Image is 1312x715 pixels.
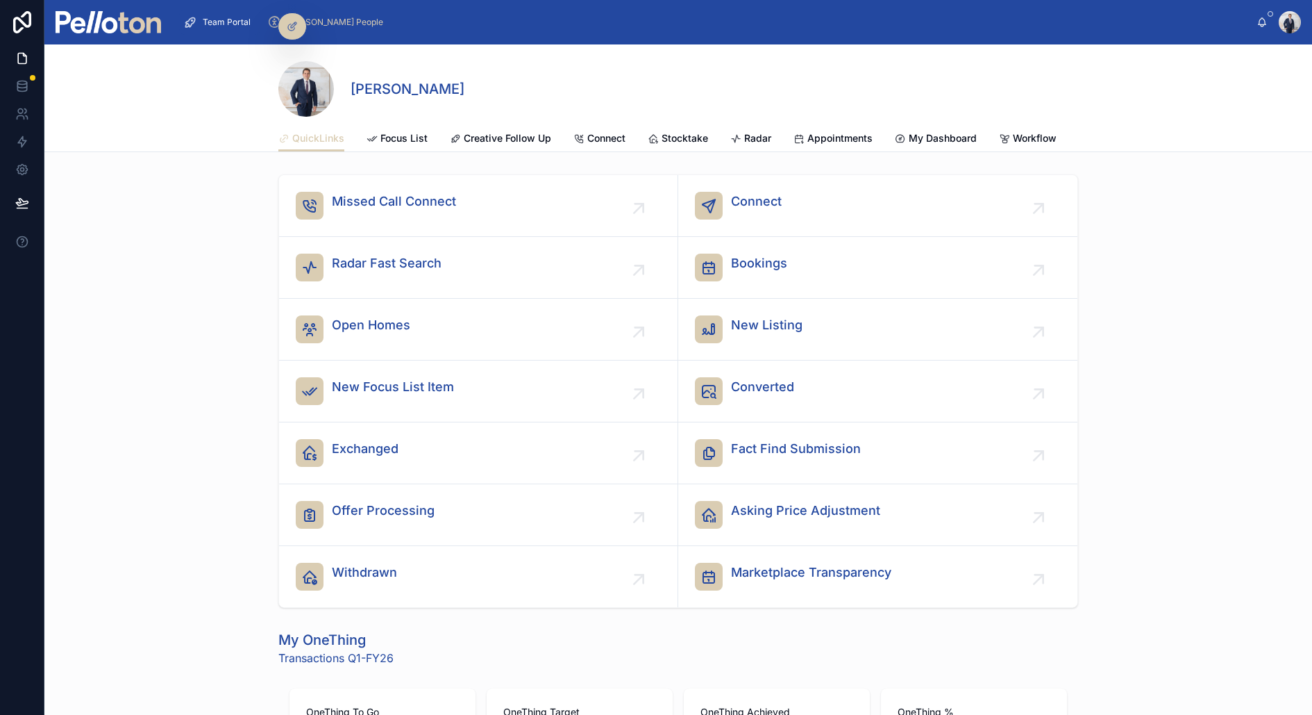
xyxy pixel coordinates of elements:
[909,131,977,145] span: My Dashboard
[678,484,1077,546] a: Asking Price Adjustment
[279,175,678,237] a: Missed Call Connect
[203,17,251,28] span: Team Portal
[678,361,1077,422] a: Converted
[744,131,771,145] span: Radar
[731,563,891,582] span: Marketplace Transparency
[172,7,1256,38] div: scrollable content
[380,131,428,145] span: Focus List
[278,126,344,152] a: QuickLinks
[464,131,551,145] span: Creative Follow Up
[662,131,708,145] span: Stocktake
[287,17,383,28] span: [PERSON_NAME] People
[279,361,678,422] a: New Focus List Item
[450,126,551,154] a: Creative Follow Up
[731,315,802,335] span: New Listing
[807,131,873,145] span: Appointments
[279,546,678,607] a: Withdrawn
[648,126,708,154] a: Stocktake
[731,377,794,397] span: Converted
[367,126,428,154] a: Focus List
[678,422,1077,484] a: Fact Find Submission
[179,10,260,35] a: Team Portal
[332,315,410,335] span: Open Homes
[279,422,678,484] a: Exchanged
[279,237,678,299] a: Radar Fast Search
[56,11,161,33] img: App logo
[332,439,398,459] span: Exchanged
[292,131,344,145] span: QuickLinks
[263,10,393,35] a: [PERSON_NAME] People
[332,377,454,397] span: New Focus List Item
[731,192,782,211] span: Connect
[731,254,787,273] span: Bookings
[793,126,873,154] a: Appointments
[279,299,678,361] a: Open Homes
[731,439,861,459] span: Fact Find Submission
[999,126,1057,154] a: Workflow
[278,630,394,650] h1: My OneThing
[332,254,441,273] span: Radar Fast Search
[332,192,456,211] span: Missed Call Connect
[678,546,1077,607] a: Marketplace Transparency
[573,126,625,154] a: Connect
[730,126,771,154] a: Radar
[351,79,464,99] h1: [PERSON_NAME]
[678,299,1077,361] a: New Listing
[278,650,394,666] span: Transactions Q1-FY26
[332,563,397,582] span: Withdrawn
[895,126,977,154] a: My Dashboard
[1013,131,1057,145] span: Workflow
[587,131,625,145] span: Connect
[332,501,435,520] span: Offer Processing
[678,175,1077,237] a: Connect
[279,484,678,546] a: Offer Processing
[678,237,1077,299] a: Bookings
[731,501,880,520] span: Asking Price Adjustment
